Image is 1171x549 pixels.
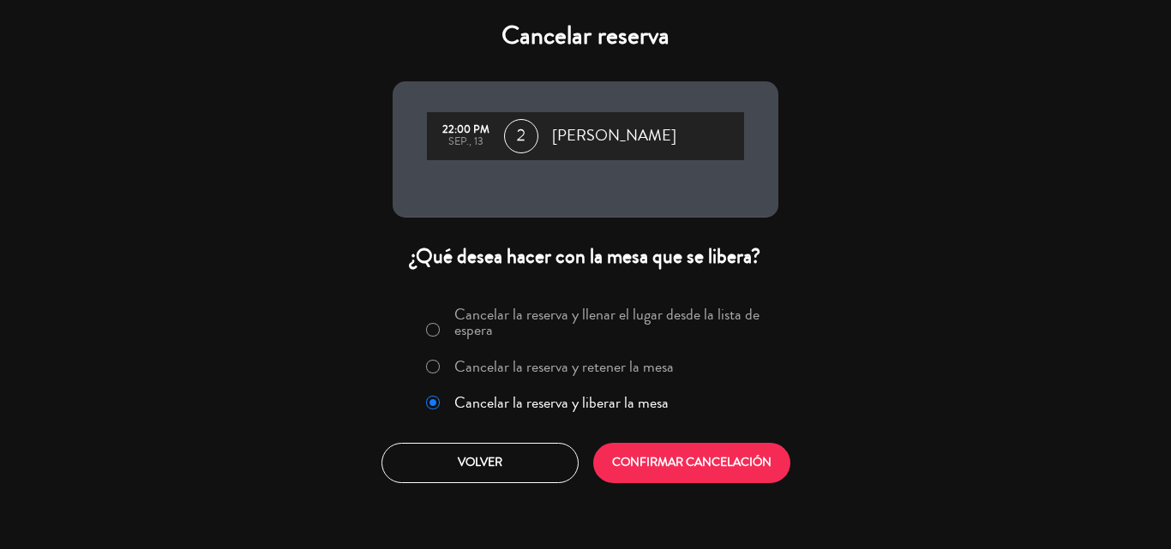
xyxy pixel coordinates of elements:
span: 2 [504,119,538,153]
div: sep., 13 [435,136,495,148]
button: Volver [381,443,579,483]
label: Cancelar la reserva y liberar la mesa [454,395,669,410]
button: CONFIRMAR CANCELACIÓN [593,443,790,483]
div: ¿Qué desea hacer con la mesa que se libera? [393,243,778,270]
span: [PERSON_NAME] [552,123,676,149]
div: 22:00 PM [435,124,495,136]
h4: Cancelar reserva [393,21,778,51]
label: Cancelar la reserva y llenar el lugar desde la lista de espera [454,307,768,337]
label: Cancelar la reserva y retener la mesa [454,359,674,374]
